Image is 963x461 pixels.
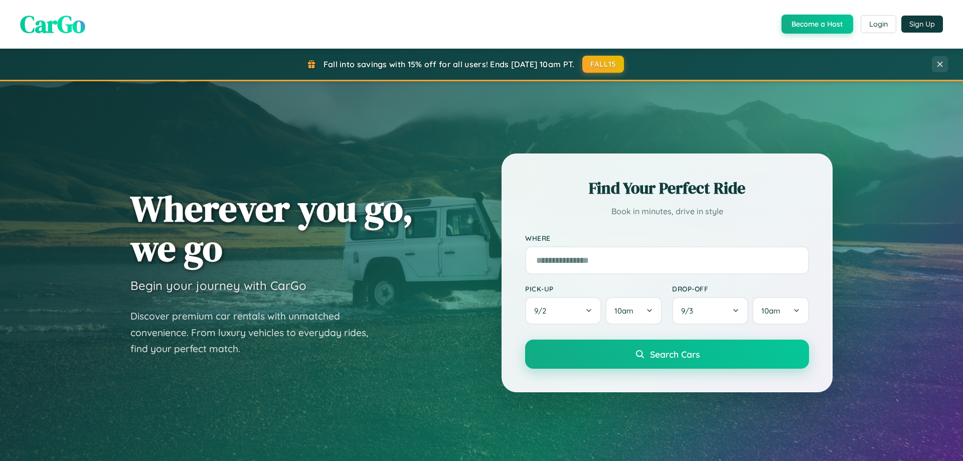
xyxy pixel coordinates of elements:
[20,8,85,41] span: CarGo
[752,297,809,325] button: 10am
[901,16,943,33] button: Sign Up
[781,15,853,34] button: Become a Host
[614,306,633,316] span: 10am
[525,234,809,242] label: Where
[672,297,748,325] button: 9/3
[130,189,413,268] h1: Wherever you go, we go
[525,284,662,293] label: Pick-up
[525,177,809,199] h2: Find Your Perfect Ride
[605,297,662,325] button: 10am
[681,306,698,316] span: 9 / 3
[582,56,624,73] button: FALL15
[525,204,809,219] p: Book in minutes, drive in style
[324,59,575,69] span: Fall into savings with 15% off for all users! Ends [DATE] 10am PT.
[650,349,700,360] span: Search Cars
[525,297,601,325] button: 9/2
[672,284,809,293] label: Drop-off
[861,15,896,33] button: Login
[525,340,809,369] button: Search Cars
[761,306,780,316] span: 10am
[130,278,306,293] h3: Begin your journey with CarGo
[534,306,551,316] span: 9 / 2
[130,308,381,357] p: Discover premium car rentals with unmatched convenience. From luxury vehicles to everyday rides, ...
